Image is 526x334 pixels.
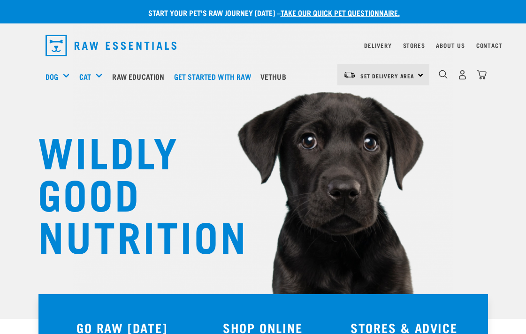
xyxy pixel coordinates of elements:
[360,74,415,77] span: Set Delivery Area
[436,44,465,47] a: About Us
[258,58,293,95] a: Vethub
[343,71,356,79] img: van-moving.png
[477,70,487,80] img: home-icon@2x.png
[364,44,391,47] a: Delivery
[46,35,177,56] img: Raw Essentials Logo
[38,129,226,256] h1: WILDLY GOOD NUTRITION
[46,71,58,82] a: Dog
[403,44,425,47] a: Stores
[457,70,467,80] img: user.png
[281,10,400,15] a: take our quick pet questionnaire.
[79,71,91,82] a: Cat
[110,58,171,95] a: Raw Education
[439,70,448,79] img: home-icon-1@2x.png
[476,44,503,47] a: Contact
[38,31,488,60] nav: dropdown navigation
[172,58,258,95] a: Get started with Raw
